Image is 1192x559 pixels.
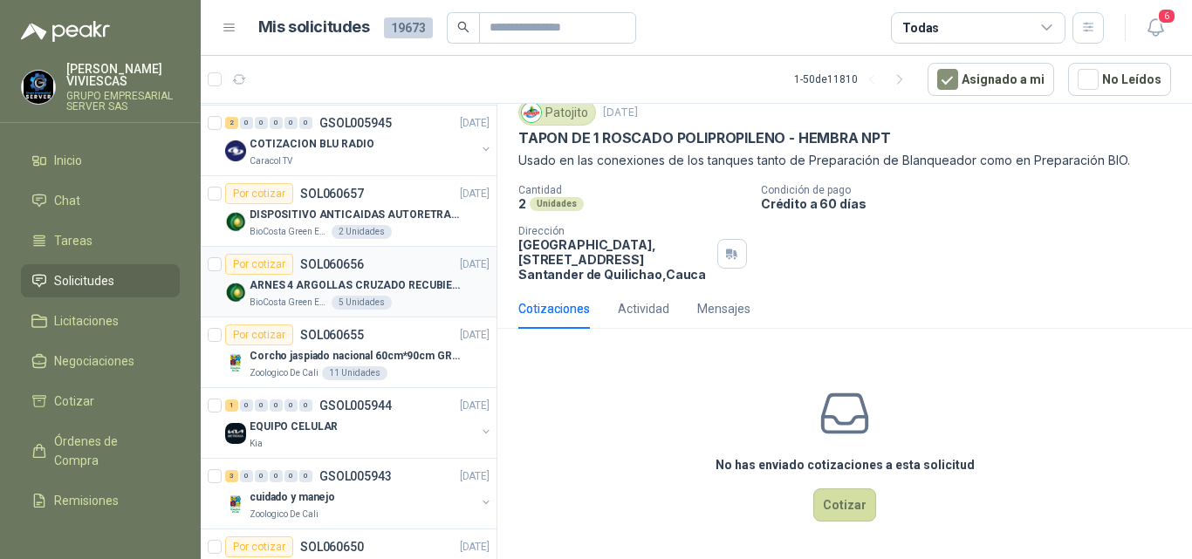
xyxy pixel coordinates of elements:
div: 0 [255,399,268,412]
div: 0 [240,399,253,412]
p: GRUPO EMPRESARIAL SERVER SAS [66,91,180,112]
p: [DATE] [603,105,638,121]
div: 0 [270,117,283,129]
div: 11 Unidades [322,366,387,380]
img: Company Logo [225,282,246,303]
div: 0 [255,470,268,482]
p: [DATE] [460,256,490,273]
button: 6 [1140,12,1171,44]
img: Company Logo [225,494,246,515]
p: Usado en las conexiones de los tanques tanto de Preparación de Blanqueador como en Preparación BIO. [518,151,1171,170]
div: 0 [284,399,298,412]
div: 0 [284,470,298,482]
p: [DATE] [460,539,490,556]
p: 2 [518,196,526,211]
span: Órdenes de Compra [54,432,163,470]
p: Dirección [518,225,710,237]
div: 3 [225,470,238,482]
span: Negociaciones [54,351,134,371]
img: Company Logo [225,352,246,373]
div: 1 [225,399,238,412]
span: search [457,21,469,33]
p: SOL060655 [300,329,364,341]
p: Crédito a 60 días [761,196,1185,211]
span: Licitaciones [54,311,119,331]
p: [DATE] [460,398,490,414]
a: 1 0 0 0 0 0 GSOL005944[DATE] Company LogoEQUIPO CELULARKia [225,395,493,451]
a: Por cotizarSOL060656[DATE] Company LogoARNES 4 ARGOLLAS CRUZADO RECUBIERTO PVCBioCosta Green Ener... [201,247,497,317]
div: Unidades [530,197,584,211]
div: Por cotizar [225,183,293,204]
button: Cotizar [813,488,876,522]
div: Todas [902,18,939,37]
p: TAPON DE 1 ROSCADO POLIPROPILENO - HEMBRA NPT [518,129,891,147]
div: Mensajes [697,299,750,318]
a: Inicio [21,144,180,177]
div: 2 Unidades [332,225,392,239]
p: Condición de pago [761,184,1185,196]
div: 0 [299,470,312,482]
div: 0 [299,117,312,129]
div: Patojito [518,99,596,126]
p: cuidado y manejo [250,489,335,506]
p: BioCosta Green Energy S.A.S [250,296,328,310]
h1: Mis solicitudes [258,15,370,40]
p: GSOL005943 [319,470,392,482]
img: Logo peakr [21,21,110,42]
img: Company Logo [225,423,246,444]
div: 2 [225,117,238,129]
p: GSOL005945 [319,117,392,129]
a: Chat [21,184,180,217]
a: Licitaciones [21,304,180,337]
div: 1 - 50 de 11810 [794,65,914,93]
div: Cotizaciones [518,299,590,318]
p: Zoologico De Cali [250,366,319,380]
a: 3 0 0 0 0 0 GSOL005943[DATE] Company Logocuidado y manejoZoologico De Cali [225,466,493,522]
div: 0 [270,399,283,412]
p: BioCosta Green Energy S.A.S [250,225,328,239]
p: SOL060656 [300,258,364,270]
a: 2 0 0 0 0 0 GSOL005945[DATE] Company LogoCOTIZACION BLU RADIOCaracol TV [225,112,493,168]
p: [DATE] [460,327,490,344]
p: GSOL005944 [319,399,392,412]
p: ARNES 4 ARGOLLAS CRUZADO RECUBIERTO PVC [250,277,467,294]
a: Por cotizarSOL060655[DATE] Company LogoCorcho jaspiado nacional 60cm*90cm GROSOR 8MMZoologico De ... [201,317,497,388]
div: Por cotizar [225,324,293,345]
div: 0 [284,117,298,129]
div: 0 [270,470,283,482]
p: DISPOSITIVO ANTICAIDAS AUTORETRACTIL [250,207,467,223]
a: Negociaciones [21,344,180,378]
h3: No has enviado cotizaciones a esta solicitud [716,455,975,474]
p: Corcho jaspiado nacional 60cm*90cm GROSOR 8MM [250,348,467,365]
p: SOL060650 [300,541,364,553]
p: [PERSON_NAME] VIVIESCAS [66,63,180,87]
button: No Leídos [1068,63,1171,96]
div: 0 [240,117,253,129]
div: 0 [255,117,268,129]
div: 0 [240,470,253,482]
div: 0 [299,399,312,412]
img: Company Logo [225,211,246,232]
a: Tareas [21,224,180,257]
p: Caracol TV [250,154,292,168]
p: SOL060657 [300,187,364,200]
p: Cantidad [518,184,747,196]
a: Remisiones [21,484,180,517]
div: Por cotizar [225,254,293,275]
span: Remisiones [54,491,119,510]
div: 5 Unidades [332,296,392,310]
a: Órdenes de Compra [21,425,180,477]
p: [DATE] [460,186,490,202]
span: Tareas [54,231,92,250]
p: [DATE] [460,115,490,132]
img: Company Logo [522,103,541,122]
span: Solicitudes [54,271,114,290]
span: 19673 [384,17,433,38]
a: Cotizar [21,385,180,418]
span: Chat [54,191,80,210]
p: Kia [250,437,263,451]
p: COTIZACION BLU RADIO [250,136,374,153]
p: Zoologico De Cali [250,508,319,522]
span: 6 [1157,8,1176,24]
div: Por cotizar [225,536,293,557]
